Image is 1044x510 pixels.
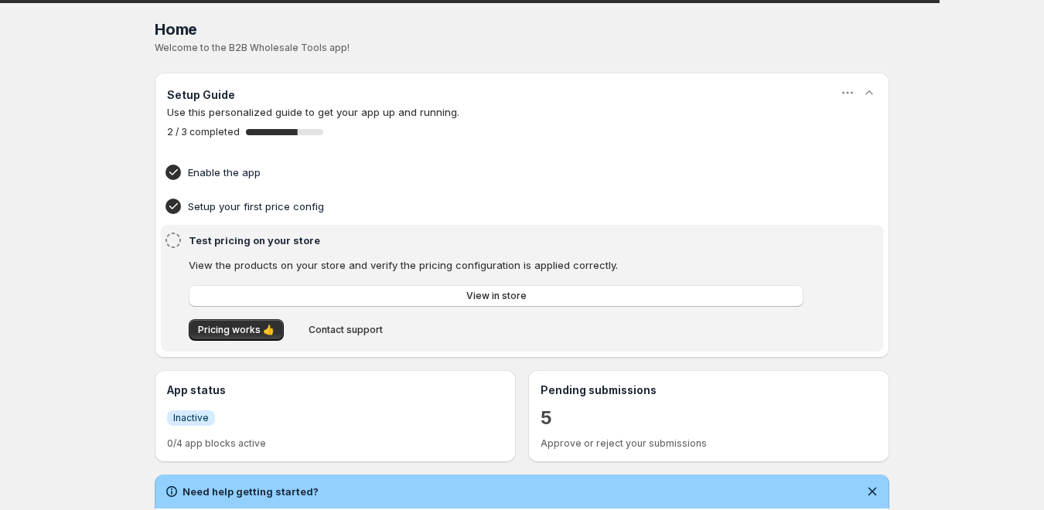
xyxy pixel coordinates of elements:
span: View in store [466,290,527,302]
span: 2 / 3 completed [167,126,240,138]
h3: Pending submissions [541,382,877,398]
button: Pricing works 👍 [189,319,284,341]
p: View the products on your store and verify the pricing configuration is applied correctly. [189,257,803,273]
h3: Setup Guide [167,87,235,103]
p: Welcome to the B2B Wholesale Tools app! [155,42,889,54]
a: InfoInactive [167,410,215,426]
a: 5 [541,406,552,430]
p: Use this personalized guide to get your app up and running. [167,104,877,120]
p: 0/4 app blocks active [167,437,503,450]
h2: Need help getting started? [183,484,319,499]
span: Pricing works 👍 [198,324,275,336]
p: Approve or reject your submissions [541,437,877,450]
h4: Test pricing on your store [189,233,808,248]
button: Dismiss notification [861,481,883,502]
span: Inactive [173,412,209,424]
h4: Enable the app [188,165,808,180]
h3: App status [167,382,503,398]
a: View in store [189,285,803,307]
span: Contact support [309,324,383,336]
h4: Setup your first price config [188,199,808,214]
button: Contact support [299,319,392,341]
span: Home [155,20,197,39]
